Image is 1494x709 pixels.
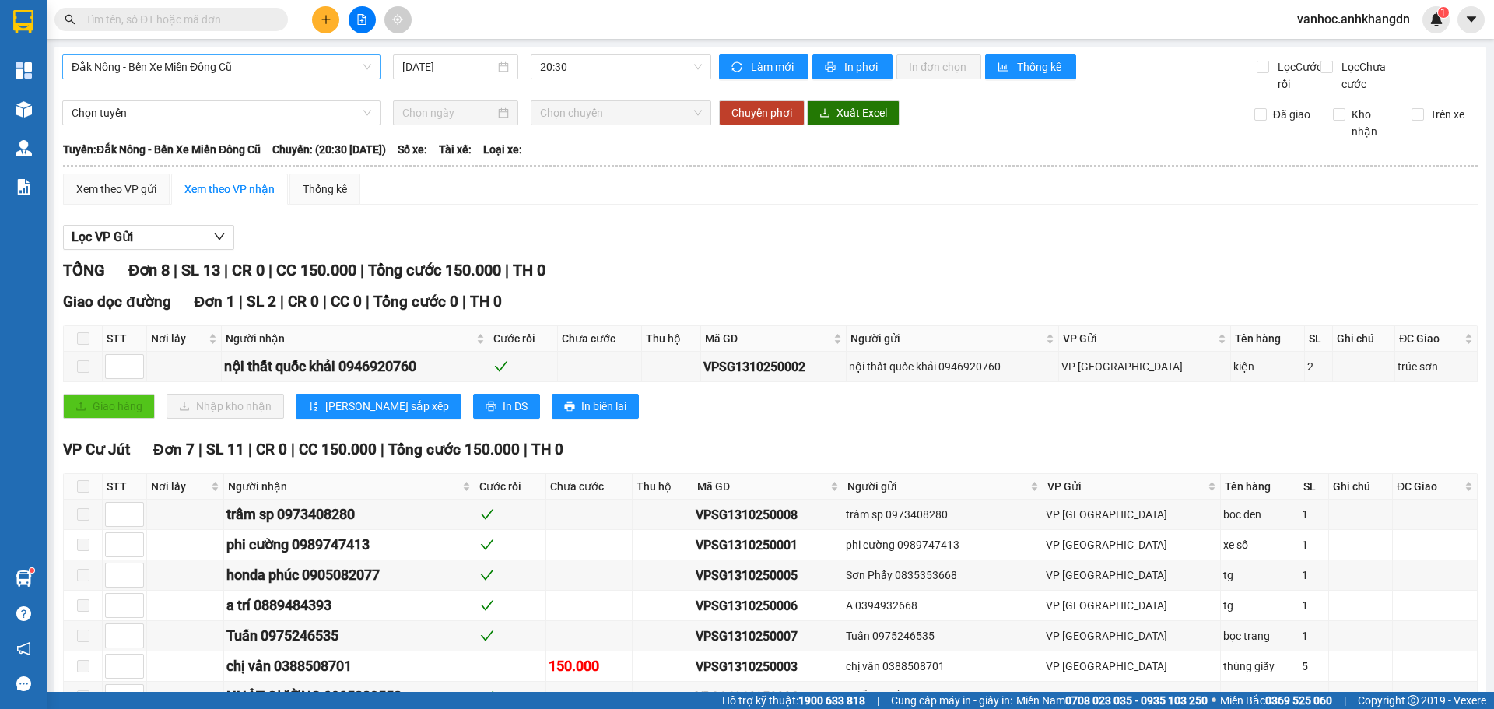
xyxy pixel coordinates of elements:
span: | [239,293,243,311]
div: kien [1223,688,1297,705]
span: plus [321,14,331,25]
span: Đã giao [1267,106,1317,123]
span: Chọn tuyến [72,101,371,125]
span: check [480,598,494,612]
span: caret-down [1464,12,1478,26]
span: check [480,690,494,704]
div: nội thất quốc khải 0946920760 [849,358,1056,375]
span: In phơi [844,58,880,75]
td: VP Sài Gòn [1043,621,1220,651]
span: sort-ascending [308,401,319,413]
button: printerIn biên lai [552,394,639,419]
span: Cung cấp máy in - giấy in: [891,692,1012,709]
sup: 1 [1438,7,1449,18]
button: plus [312,6,339,33]
button: sort-ascending[PERSON_NAME] sắp xếp [296,394,461,419]
span: Đơn 1 [195,293,236,311]
span: Số xe: [398,141,427,158]
span: message [16,676,31,691]
span: check [480,629,494,643]
div: 1 [1302,506,1326,523]
span: CC 150.000 [299,440,377,458]
span: TH 0 [513,261,545,279]
span: Thống kê [1017,58,1064,75]
th: STT [103,474,147,500]
span: Miền Bắc [1220,692,1332,709]
span: 1 [1440,7,1446,18]
div: 1 [1302,536,1326,553]
div: VPSG1310250002 [703,357,843,377]
span: CC 150.000 [276,261,356,279]
button: In đơn chọn [896,54,981,79]
span: Mã GD [697,478,826,495]
span: | [174,261,177,279]
span: ĐC Giao [1397,478,1461,495]
span: notification [16,641,31,656]
span: Trên xe [1424,106,1471,123]
span: [PERSON_NAME] sắp xếp [325,398,449,415]
span: Đắk Nông - Bến Xe Miền Đông Cũ [72,55,371,79]
th: Tên hàng [1221,474,1300,500]
span: SL 2 [247,293,276,311]
div: phi cường 0989747413 [226,534,472,556]
span: ĐC Giao [1399,330,1461,347]
span: download [819,107,830,120]
div: Tuấn 0975246535 [226,625,472,647]
span: Hỗ trợ kỹ thuật: [722,692,865,709]
td: VP Sài Gòn [1043,530,1220,560]
span: vanhoc.anhkhangdn [1285,9,1422,29]
img: logo.jpg [8,8,62,62]
div: trâm sp 0973408280 [846,506,1041,523]
span: | [323,293,327,311]
span: Tổng cước 150.000 [368,261,501,279]
div: boc den [1223,506,1297,523]
span: | [366,293,370,311]
div: 2 [1307,358,1331,375]
span: Người nhận [228,478,459,495]
th: Tên hàng [1231,326,1305,352]
th: Thu hộ [633,474,693,500]
div: VP [GEOGRAPHIC_DATA] [1046,658,1217,675]
sup: 1 [30,568,34,573]
span: check [480,538,494,552]
input: Chọn ngày [402,104,495,121]
div: VPSG1310250008 [696,505,840,525]
span: ⚪️ [1212,697,1216,704]
td: VP Sài Gòn [1043,500,1220,530]
th: Cước rồi [475,474,546,500]
th: Ghi chú [1333,326,1395,352]
span: SL 11 [206,440,244,458]
td: VP Sài Gòn [1043,560,1220,591]
span: TH 0 [531,440,563,458]
span: printer [825,61,838,74]
div: NHẬT CƯỜNG 0905882558 [226,686,472,707]
span: | [462,293,466,311]
th: SL [1299,474,1329,500]
span: Lọc Chưa cước [1335,58,1415,93]
span: check [480,568,494,582]
button: uploadGiao hàng [63,394,155,419]
span: Loại xe: [483,141,522,158]
span: copyright [1408,695,1419,706]
div: VP [GEOGRAPHIC_DATA] [1046,627,1217,644]
span: bar-chart [998,61,1011,74]
button: downloadXuất Excel [807,100,900,125]
img: logo-vxr [13,10,33,33]
span: Kho nhận [1345,106,1400,140]
button: file-add [349,6,376,33]
span: CC 0 [331,293,362,311]
div: tg [1223,567,1297,584]
div: nội thất quốc khải 0946920760 [224,356,486,377]
strong: 0369 525 060 [1265,694,1332,707]
span: | [360,261,364,279]
button: downloadNhập kho nhận [167,394,284,419]
span: Giao dọc đường [63,293,171,311]
strong: 1900 633 818 [798,694,865,707]
div: 1 [1302,627,1326,644]
img: solution-icon [16,179,32,195]
div: thùng giấy [1223,658,1297,675]
button: aim [384,6,412,33]
b: Tuyến: Đắk Nông - Bến Xe Miền Đông Cũ [63,143,261,156]
div: kiện [1233,358,1302,375]
div: Thống kê [303,181,347,198]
